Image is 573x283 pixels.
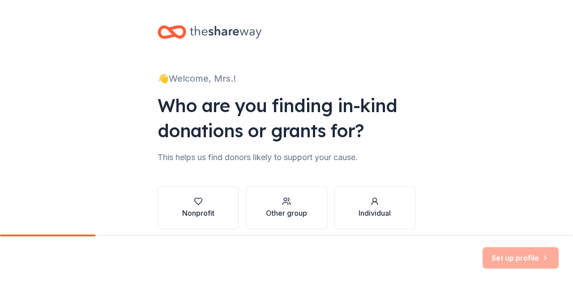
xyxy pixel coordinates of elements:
[158,71,415,86] div: 👋 Welcome, Mrs.!
[334,186,415,229] button: Individual
[182,208,214,218] div: Nonprofit
[359,208,391,218] div: Individual
[158,150,415,165] div: This helps us find donors likely to support your cause.
[158,93,415,143] div: Who are you finding in-kind donations or grants for?
[246,186,327,229] button: Other group
[158,186,239,229] button: Nonprofit
[266,208,307,218] div: Other group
